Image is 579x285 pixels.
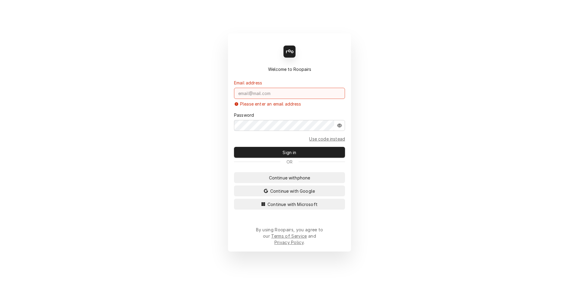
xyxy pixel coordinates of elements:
[309,136,345,142] a: Go to Email and code form
[234,172,345,183] button: Continue withphone
[234,199,345,210] button: Continue with Microsoft
[256,226,323,245] div: By using Roopairs, you agree to our and .
[281,149,297,156] span: Sign in
[268,175,312,181] span: Continue with phone
[271,233,307,239] a: Terms of Service
[234,147,345,158] button: Sign in
[269,188,316,194] span: Continue with Google
[234,80,262,86] label: Email address
[234,112,254,118] label: Password
[240,101,301,107] p: Please enter an email address
[266,201,319,207] span: Continue with Microsoft
[234,88,345,99] input: email@mail.com
[234,185,345,196] button: Continue with Google
[234,159,345,165] div: Or
[274,240,304,245] a: Privacy Policy
[234,66,345,72] div: Welcome to Roopairs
